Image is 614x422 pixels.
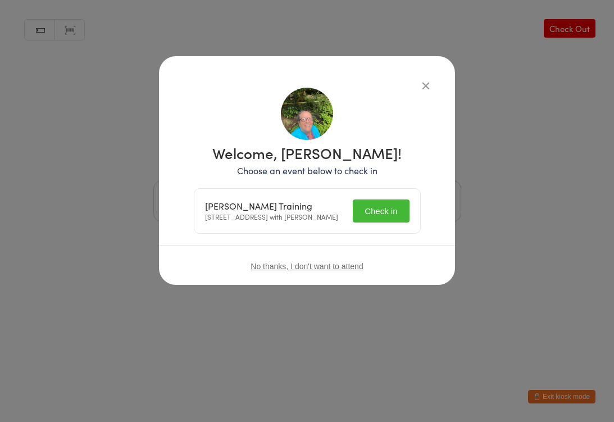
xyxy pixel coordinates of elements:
[251,262,363,271] button: No thanks, I don't want to attend
[194,146,421,160] h1: Welcome, [PERSON_NAME]!
[205,201,338,211] div: [PERSON_NAME] Training
[281,88,333,140] img: image1727669143.png
[194,164,421,177] p: Choose an event below to check in
[353,199,409,223] button: Check in
[205,201,338,222] div: [STREET_ADDRESS] with [PERSON_NAME]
